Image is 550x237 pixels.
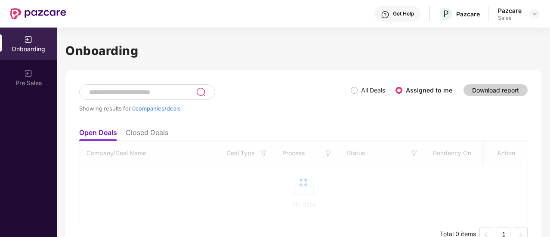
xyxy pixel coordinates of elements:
[498,15,522,22] div: Sales
[132,105,181,112] span: 0 companies/deals
[196,87,206,97] img: svg+xml;base64,PHN2ZyB3aWR0aD0iMjQiIGhlaWdodD0iMjUiIHZpZXdCb3g9IjAgMCAyNCAyNSIgZmlsbD0ibm9uZSIgeG...
[79,128,117,141] li: Open Deals
[24,69,33,78] img: svg+xml;base64,PHN2ZyB3aWR0aD0iMjAiIGhlaWdodD0iMjAiIHZpZXdCb3g9IjAgMCAyMCAyMCIgZmlsbD0ibm9uZSIgeG...
[381,10,389,19] img: svg+xml;base64,PHN2ZyBpZD0iSGVscC0zMngzMiIgeG1sbnM9Imh0dHA6Ly93d3cudzMub3JnLzIwMDAvc3ZnIiB3aWR0aD...
[79,105,351,112] div: Showing results for
[456,10,480,18] div: Pazcare
[24,35,33,44] img: svg+xml;base64,PHN2ZyB3aWR0aD0iMjAiIGhlaWdodD0iMjAiIHZpZXdCb3g9IjAgMCAyMCAyMCIgZmlsbD0ibm9uZSIgeG...
[65,41,541,60] h1: Onboarding
[531,10,538,17] img: svg+xml;base64,PHN2ZyBpZD0iRHJvcGRvd24tMzJ4MzIiIHhtbG5zPSJodHRwOi8vd3d3LnczLm9yZy8yMDAwL3N2ZyIgd2...
[126,128,168,141] li: Closed Deals
[498,6,522,15] div: Pazcare
[406,86,452,94] label: Assigned to me
[463,84,528,96] button: Download report
[361,86,385,94] label: All Deals
[443,9,449,19] span: P
[10,8,66,19] img: New Pazcare Logo
[393,10,414,17] div: Get Help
